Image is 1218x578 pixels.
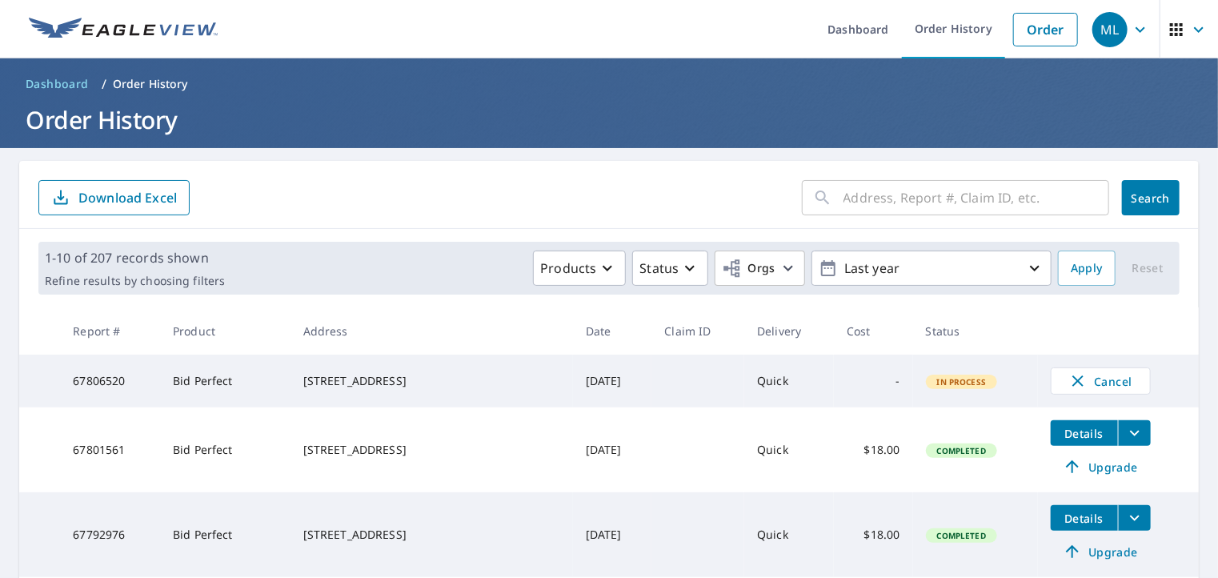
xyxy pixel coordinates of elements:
[113,76,188,92] p: Order History
[1051,454,1151,480] a: Upgrade
[744,407,834,492] td: Quick
[1060,457,1141,476] span: Upgrade
[573,355,652,407] td: [DATE]
[1051,539,1151,564] a: Upgrade
[160,307,290,355] th: Product
[744,492,834,577] td: Quick
[1071,259,1103,279] span: Apply
[651,307,744,355] th: Claim ID
[533,251,626,286] button: Products
[834,492,913,577] td: $18.00
[45,248,225,267] p: 1-10 of 207 records shown
[38,180,190,215] button: Download Excel
[811,251,1052,286] button: Last year
[19,71,95,97] a: Dashboard
[290,307,573,355] th: Address
[45,274,225,288] p: Refine results by choosing filters
[303,442,560,458] div: [STREET_ADDRESS]
[744,355,834,407] td: Quick
[1060,426,1108,441] span: Details
[1135,191,1167,206] span: Search
[834,307,913,355] th: Cost
[928,376,996,387] span: In Process
[1118,505,1151,531] button: filesDropdownBtn-67792976
[1060,511,1108,526] span: Details
[573,307,652,355] th: Date
[573,407,652,492] td: [DATE]
[722,259,775,279] span: Orgs
[632,251,708,286] button: Status
[715,251,805,286] button: Orgs
[744,307,834,355] th: Delivery
[19,103,1199,136] h1: Order History
[1122,180,1180,215] button: Search
[102,74,106,94] li: /
[1051,367,1151,395] button: Cancel
[639,259,679,278] p: Status
[160,407,290,492] td: Bid Perfect
[19,71,1199,97] nav: breadcrumb
[303,373,560,389] div: [STREET_ADDRESS]
[1118,420,1151,446] button: filesDropdownBtn-67801561
[540,259,596,278] p: Products
[1058,251,1116,286] button: Apply
[303,527,560,543] div: [STREET_ADDRESS]
[1051,505,1118,531] button: detailsBtn-67792976
[834,407,913,492] td: $18.00
[60,355,160,407] td: 67806520
[1068,371,1134,391] span: Cancel
[1051,420,1118,446] button: detailsBtn-67801561
[29,18,218,42] img: EV Logo
[60,307,160,355] th: Report #
[838,255,1025,283] p: Last year
[60,492,160,577] td: 67792976
[1092,12,1128,47] div: ML
[60,407,160,492] td: 67801561
[160,492,290,577] td: Bid Perfect
[928,445,996,456] span: Completed
[913,307,1038,355] th: Status
[160,355,290,407] td: Bid Perfect
[1060,542,1141,561] span: Upgrade
[843,175,1109,220] input: Address, Report #, Claim ID, etc.
[26,76,89,92] span: Dashboard
[1013,13,1078,46] a: Order
[834,355,913,407] td: -
[928,530,996,541] span: Completed
[78,189,177,207] p: Download Excel
[573,492,652,577] td: [DATE]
